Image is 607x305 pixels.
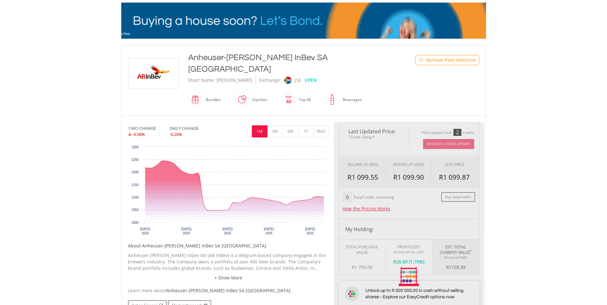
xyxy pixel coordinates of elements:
[131,183,139,187] text: 1150
[305,75,317,86] div: OPEN
[259,75,281,86] div: Exchange:
[131,145,139,149] text: 1300
[170,125,220,131] div: DAILY CHANGE
[132,131,145,137] span: -9.58%
[419,58,423,62] img: Watchlist
[166,287,291,293] span: Anheuser-[PERSON_NAME] InBev SA [GEOGRAPHIC_DATA]
[131,208,139,212] text: 1050
[296,92,311,107] div: Top 40
[283,125,298,137] button: 6M
[131,170,139,174] text: 1200
[264,227,274,235] text: [DATE] 2025
[128,125,156,131] div: 1 MO CHANGE
[128,144,329,239] div: Chart. Highcharts interactive chart.
[415,55,479,65] button: Watchlist - Remove from Watchlist
[252,125,268,137] button: 1M
[128,287,329,294] div: Learn more about
[305,227,315,235] text: [DATE] 2025
[140,227,150,235] text: [DATE] 2025
[129,59,177,89] img: EQU.ZA.ANH.png
[121,3,486,39] img: EasyMortage Promotion Banner
[313,125,329,137] button: MAX
[188,52,389,75] div: Anheuser-[PERSON_NAME] InBev SA [GEOGRAPHIC_DATA]
[217,75,252,86] div: [PERSON_NAME]
[131,196,139,199] text: 1100
[128,252,329,271] p: Anheuser [PERSON_NAME] Inbev NV (AB InBev) is a Belgium-based company engaged in the brewers indu...
[298,125,314,137] button: 1Y
[222,227,233,235] text: [DATE] 2025
[181,227,191,235] text: [DATE] 2025
[128,275,329,281] a: + Show More
[128,144,329,239] svg: Interactive chart
[249,92,267,107] div: Equities
[295,75,301,86] div: JSE
[188,75,215,86] div: Short Name:
[339,92,362,107] div: Beverages
[131,158,139,161] text: 1250
[203,92,221,107] div: Bundles
[423,57,476,63] span: - Remove from Watchlist
[131,221,139,224] text: 1000
[170,131,182,137] span: -0.26%
[284,77,291,84] img: jse.png
[267,125,283,137] button: 3M
[128,243,329,249] h5: About Anheuser-[PERSON_NAME] InBev SA [GEOGRAPHIC_DATA]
